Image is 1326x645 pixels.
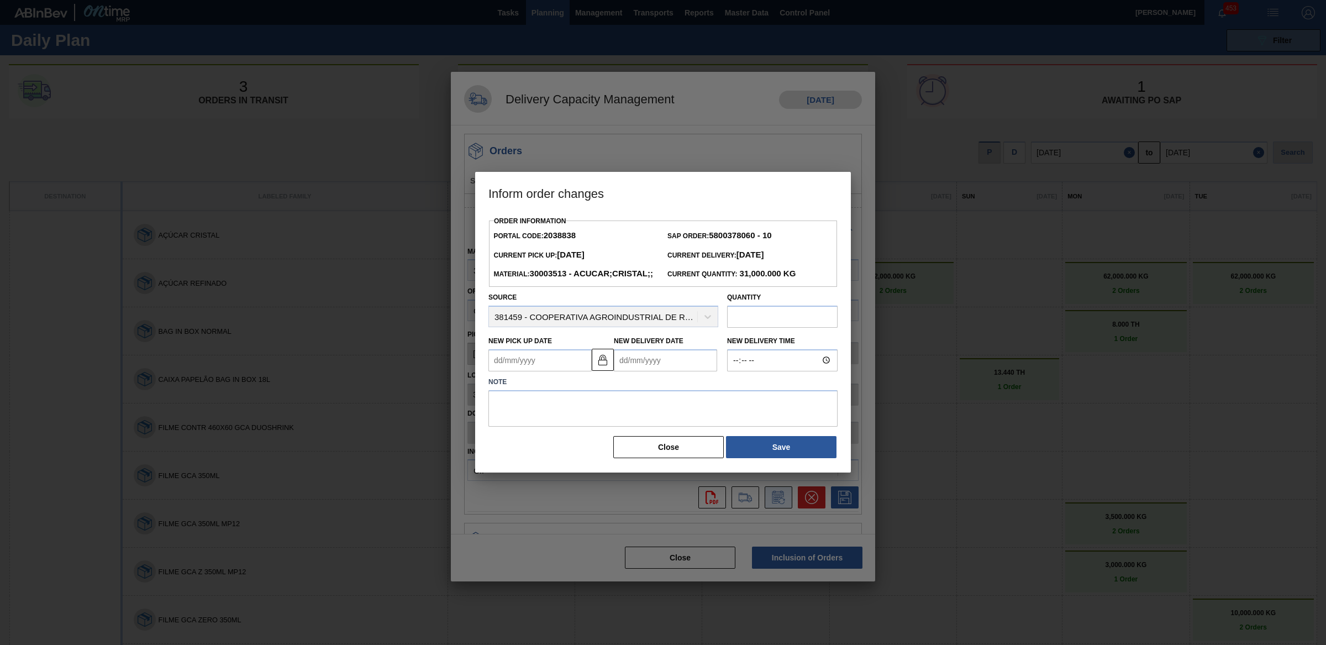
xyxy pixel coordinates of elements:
span: Current Pick up: [493,251,584,259]
span: Material: [493,270,653,278]
label: Source [488,293,517,301]
input: dd/mm/yyyy [488,349,592,371]
button: Save [726,436,836,458]
button: locked [592,349,614,371]
span: SAP Order: [667,232,772,240]
label: Quantity [727,293,761,301]
strong: [DATE] [736,250,764,259]
strong: 31,000.000 KG [737,269,796,278]
strong: [DATE] [557,250,585,259]
span: Current Delivery: [667,251,764,259]
label: Order Information [494,217,566,225]
label: New Delivery Date [614,337,683,345]
span: Portal Code: [493,232,576,240]
label: New Pick up Date [488,337,552,345]
label: Note [488,374,838,390]
h3: Inform order changes [475,172,851,214]
button: Close [613,436,724,458]
strong: 2038838 [544,230,576,240]
input: dd/mm/yyyy [614,349,717,371]
label: New Delivery Time [727,333,838,349]
strong: 30003513 - ACUCAR;CRISTAL;; [530,269,653,278]
strong: 5800378060 - 10 [709,230,771,240]
span: Current Quantity: [667,270,796,278]
img: locked [596,353,609,366]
